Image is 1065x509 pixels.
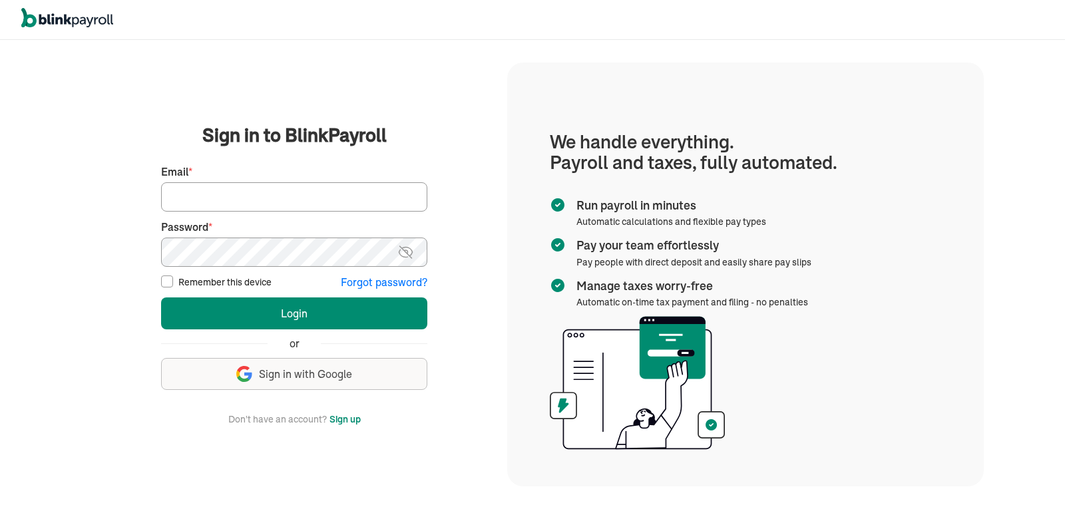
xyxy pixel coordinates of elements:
span: Don't have an account? [228,411,327,427]
span: or [290,336,300,351]
img: checkmark [550,237,566,253]
input: Your email address [161,182,427,212]
span: Sign in with Google [259,367,352,382]
label: Password [161,220,427,235]
img: logo [21,8,113,28]
span: Manage taxes worry-free [576,277,803,295]
img: illustration [550,316,725,450]
button: Sign in with Google [161,358,427,390]
label: Remember this device [178,275,272,289]
span: Automatic calculations and flexible pay types [576,216,766,228]
h1: We handle everything. Payroll and taxes, fully automated. [550,132,941,173]
label: Email [161,164,427,180]
button: Login [161,297,427,329]
span: Sign in to BlinkPayroll [202,122,387,148]
span: Automatic on-time tax payment and filing - no penalties [576,296,808,308]
img: checkmark [550,197,566,213]
img: google [236,366,252,382]
span: Pay your team effortlessly [576,237,806,254]
img: checkmark [550,277,566,293]
button: Forgot password? [341,275,427,290]
button: Sign up [329,411,361,427]
span: Pay people with direct deposit and easily share pay slips [576,256,811,268]
img: eye [397,244,414,260]
span: Run payroll in minutes [576,197,761,214]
